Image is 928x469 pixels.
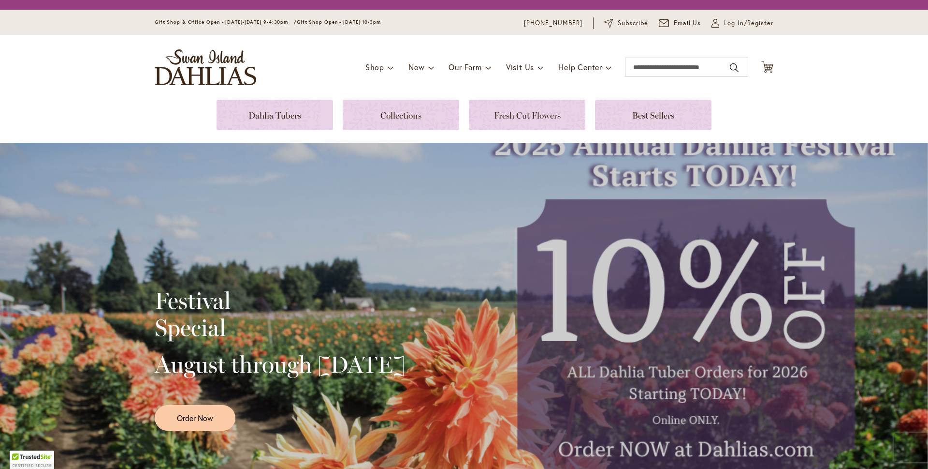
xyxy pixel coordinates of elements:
[674,18,701,28] span: Email Us
[155,351,406,378] h2: August through [DATE]
[524,18,582,28] a: [PHONE_NUMBER]
[730,60,739,76] button: Search
[155,287,406,341] h2: Festival Special
[155,405,235,431] a: Order Now
[558,62,602,72] span: Help Center
[659,18,701,28] a: Email Us
[155,19,297,25] span: Gift Shop & Office Open - [DATE]-[DATE] 9-4:30pm /
[449,62,481,72] span: Our Farm
[711,18,773,28] a: Log In/Register
[177,412,213,424] span: Order Now
[506,62,534,72] span: Visit Us
[604,18,648,28] a: Subscribe
[297,19,381,25] span: Gift Shop Open - [DATE] 10-3pm
[408,62,424,72] span: New
[724,18,773,28] span: Log In/Register
[618,18,648,28] span: Subscribe
[365,62,384,72] span: Shop
[155,49,256,85] a: store logo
